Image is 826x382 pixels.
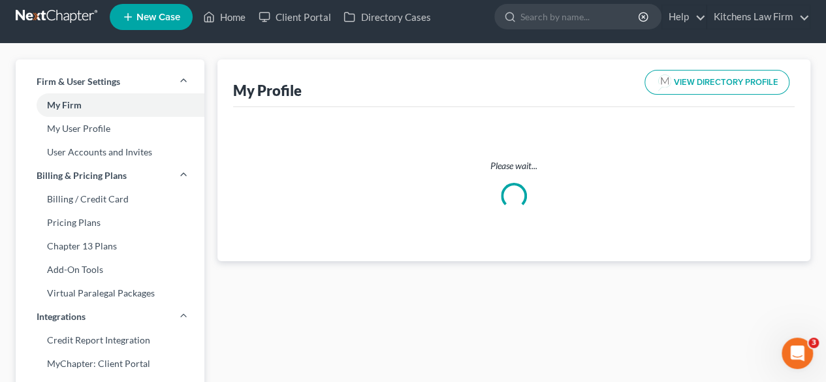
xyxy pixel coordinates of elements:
[233,81,302,100] div: My Profile
[656,73,674,91] img: modern-attorney-logo-488310dd42d0e56951fffe13e3ed90e038bc441dd813d23dff0c9337a977f38e.png
[674,78,778,87] span: VIEW DIRECTORY PROFILE
[644,70,789,95] button: VIEW DIRECTORY PROFILE
[16,281,204,305] a: Virtual Paralegal Packages
[337,5,437,29] a: Directory Cases
[707,5,810,29] a: Kitchens Law Firm
[244,159,784,172] p: Please wait...
[37,169,127,182] span: Billing & Pricing Plans
[782,338,813,369] iframe: Intercom live chat
[197,5,252,29] a: Home
[16,234,204,258] a: Chapter 13 Plans
[136,12,180,22] span: New Case
[252,5,337,29] a: Client Portal
[37,75,120,88] span: Firm & User Settings
[16,70,204,93] a: Firm & User Settings
[16,258,204,281] a: Add-On Tools
[16,328,204,352] a: Credit Report Integration
[16,93,204,117] a: My Firm
[16,352,204,375] a: MyChapter: Client Portal
[520,5,640,29] input: Search by name...
[16,117,204,140] a: My User Profile
[16,305,204,328] a: Integrations
[662,5,706,29] a: Help
[16,187,204,211] a: Billing / Credit Card
[16,164,204,187] a: Billing & Pricing Plans
[37,310,86,323] span: Integrations
[16,140,204,164] a: User Accounts and Invites
[808,338,819,348] span: 3
[16,211,204,234] a: Pricing Plans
